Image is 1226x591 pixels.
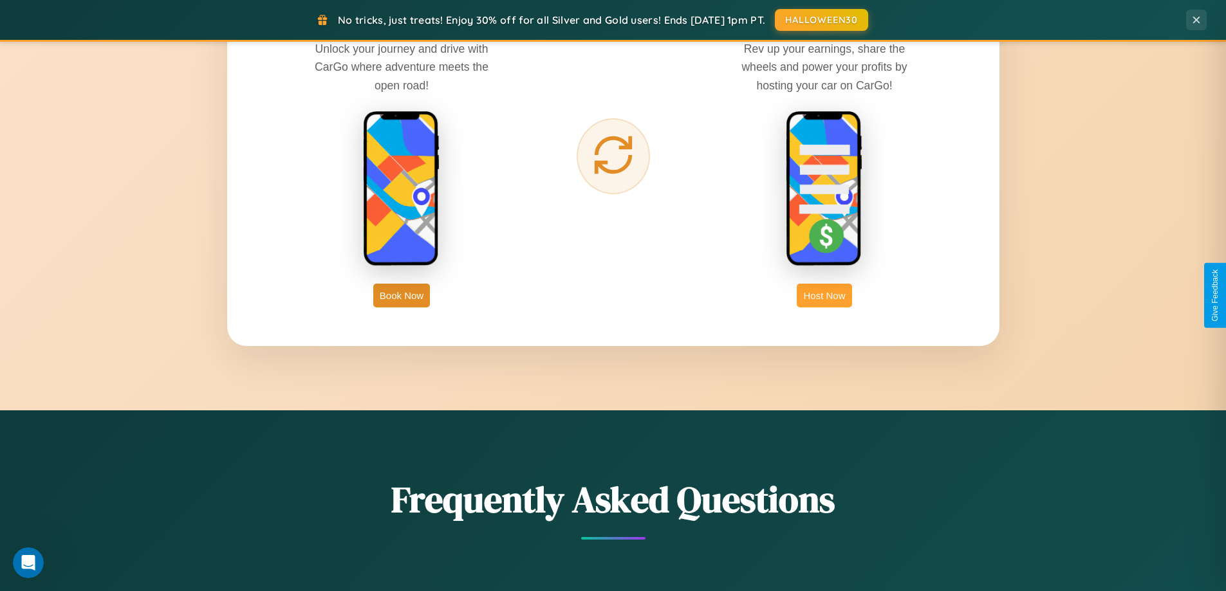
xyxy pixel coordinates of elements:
button: Book Now [373,284,430,307]
button: Host Now [797,284,851,307]
img: host phone [786,111,863,268]
p: Unlock your journey and drive with CarGo where adventure meets the open road! [305,40,498,94]
h2: Frequently Asked Questions [227,475,999,524]
div: Give Feedback [1211,269,1220,322]
p: Rev up your earnings, share the wheels and power your profits by hosting your car on CarGo! [728,40,921,94]
img: rent phone [363,111,440,268]
button: HALLOWEEN30 [775,9,868,31]
span: No tricks, just treats! Enjoy 30% off for all Silver and Gold users! Ends [DATE] 1pm PT. [338,14,765,26]
iframe: Intercom live chat [13,547,44,578]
